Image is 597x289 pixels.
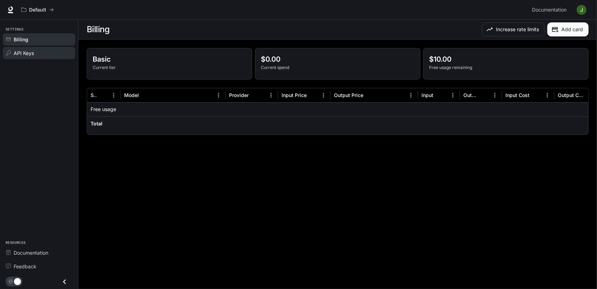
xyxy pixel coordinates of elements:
[91,120,102,127] h6: Total
[29,7,46,13] p: Default
[434,90,445,101] button: Sort
[93,64,246,71] p: Current tier
[558,92,583,98] div: Output Cost
[282,92,307,98] div: Input Price
[542,90,553,101] button: Menu
[429,54,583,64] p: $10.00
[14,263,36,270] span: Feedback
[3,260,75,273] a: Feedback
[93,54,246,64] p: Basic
[318,90,329,101] button: Menu
[421,92,433,98] div: Input
[261,64,414,71] p: Current spend
[479,90,490,101] button: Sort
[140,90,150,101] button: Sort
[505,92,530,98] div: Input Cost
[261,54,414,64] p: $0.00
[448,90,458,101] button: Menu
[18,3,57,17] button: All workspaces
[14,36,28,43] span: Billing
[91,92,97,98] div: Service
[98,90,108,101] button: Sort
[3,33,75,46] a: Billing
[14,277,21,285] span: Dark mode toggle
[14,249,48,256] span: Documentation
[547,22,589,36] button: Add card
[482,22,545,36] button: Increase rate limits
[529,3,572,17] a: Documentation
[490,90,500,101] button: Menu
[3,247,75,259] a: Documentation
[108,90,119,101] button: Menu
[584,90,595,101] button: Sort
[266,90,276,101] button: Menu
[364,90,375,101] button: Sort
[530,90,541,101] button: Sort
[213,90,224,101] button: Menu
[229,92,249,98] div: Provider
[87,22,110,36] h1: Billing
[575,3,589,17] button: User avatar
[532,6,567,14] span: Documentation
[463,92,478,98] div: Output
[429,64,583,71] p: Free usage remaining
[124,92,139,98] div: Model
[249,90,260,101] button: Sort
[91,106,116,113] p: Free usage
[307,90,318,101] button: Sort
[14,49,34,57] span: API Keys
[577,5,587,15] img: User avatar
[3,47,75,59] a: API Keys
[334,92,363,98] div: Output Price
[406,90,416,101] button: Menu
[57,275,72,289] button: Close drawer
